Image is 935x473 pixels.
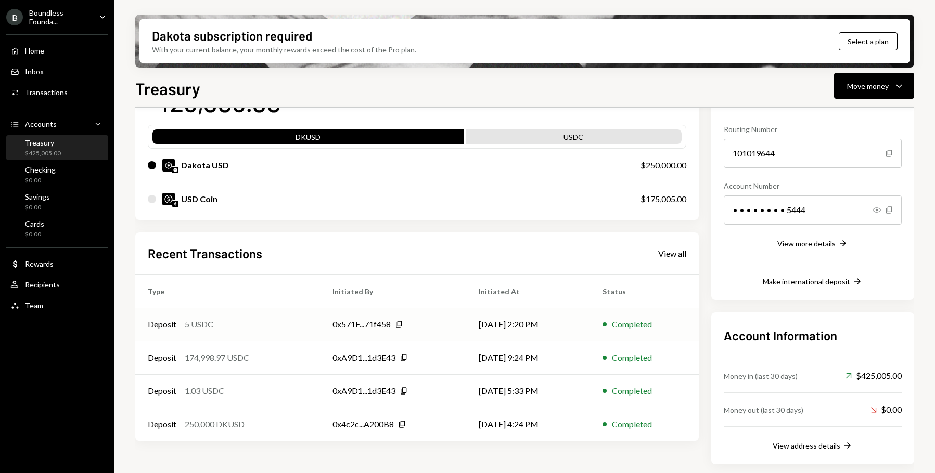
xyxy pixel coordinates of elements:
[162,193,175,205] img: USDC
[773,441,840,450] div: View address details
[25,149,61,158] div: $425,005.00
[612,351,652,364] div: Completed
[773,440,853,452] button: View address details
[466,274,590,308] th: Initiated At
[641,159,686,172] div: $250,000.00
[466,341,590,374] td: [DATE] 9:24 PM
[320,274,467,308] th: Initiated By
[6,254,108,273] a: Rewards
[332,418,394,430] div: 0x4c2c...A200B8
[658,248,686,259] div: View all
[25,259,54,268] div: Rewards
[6,135,108,160] a: Treasury$425,005.00
[25,67,44,76] div: Inbox
[6,41,108,60] a: Home
[25,203,50,212] div: $0.00
[777,239,836,248] div: View more details
[152,27,312,44] div: Dakota subscription required
[590,274,699,308] th: Status
[466,374,590,408] td: [DATE] 5:33 PM
[25,138,61,147] div: Treasury
[181,159,229,172] div: Dakota USD
[834,73,914,99] button: Move money
[846,370,902,382] div: $425,005.00
[724,404,803,415] div: Money out (last 30 days)
[25,165,56,174] div: Checking
[724,195,902,225] div: • • • • • • • • 5444
[763,277,850,286] div: Make international deposit
[658,247,686,259] a: View all
[152,132,464,146] div: DKUSD
[332,318,391,331] div: 0x571F...71f458
[724,124,902,135] div: Routing Number
[724,327,902,344] h2: Account Information
[777,238,848,249] button: View more details
[612,385,652,397] div: Completed
[332,351,395,364] div: 0xA9D1...1d3E43
[6,216,108,241] a: Cards$0.00
[25,230,44,239] div: $0.00
[6,114,108,133] a: Accounts
[332,385,395,397] div: 0xA9D1...1d3E43
[148,245,262,262] h2: Recent Transactions
[148,418,176,430] div: Deposit
[6,9,23,25] div: B
[612,318,652,331] div: Completed
[148,318,176,331] div: Deposit
[25,88,68,97] div: Transactions
[724,139,902,168] div: 101019644
[466,308,590,341] td: [DATE] 2:20 PM
[25,120,57,128] div: Accounts
[185,418,245,430] div: 250,000 DKUSD
[162,159,175,172] img: DKUSD
[6,296,108,314] a: Team
[172,201,178,207] img: ethereum-mainnet
[185,318,213,331] div: 5 USDC
[25,192,50,201] div: Savings
[181,193,217,205] div: USD Coin
[6,162,108,187] a: Checking$0.00
[25,280,60,289] div: Recipients
[135,78,200,99] h1: Treasury
[839,32,898,50] button: Select a plan
[185,385,224,397] div: 1.03 USDC
[6,83,108,101] a: Transactions
[612,418,652,430] div: Completed
[25,46,44,55] div: Home
[847,81,889,91] div: Move money
[185,351,249,364] div: 174,998.97 USDC
[6,275,108,294] a: Recipients
[763,276,863,287] button: Make international deposit
[6,189,108,214] a: Savings$0.00
[148,351,176,364] div: Deposit
[870,403,902,416] div: $0.00
[466,408,590,441] td: [DATE] 4:24 PM
[25,219,44,228] div: Cards
[29,8,91,26] div: Boundless Founda...
[724,180,902,191] div: Account Number
[6,62,108,81] a: Inbox
[152,44,416,55] div: With your current balance, your monthly rewards exceed the cost of the Pro plan.
[25,301,43,310] div: Team
[25,176,56,185] div: $0.00
[466,132,682,146] div: USDC
[148,385,176,397] div: Deposit
[135,274,320,308] th: Type
[172,167,178,173] img: base-mainnet
[724,371,798,382] div: Money in (last 30 days)
[641,193,686,205] div: $175,005.00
